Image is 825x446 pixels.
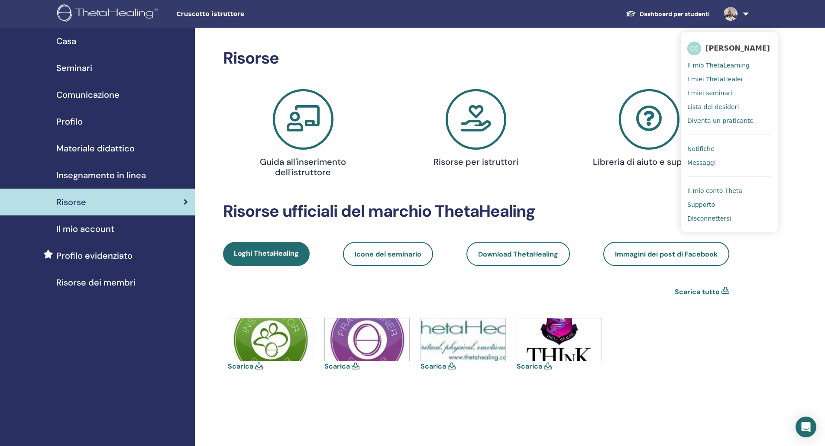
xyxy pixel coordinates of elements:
[56,276,136,289] span: Risorse dei membri
[687,212,771,225] a: Disconnettersi
[687,201,715,209] span: Supporto
[687,145,714,153] span: Notifiche
[517,362,542,371] a: Scarica
[517,318,602,361] img: think-shield.jpg
[419,157,533,167] h4: Risorse per istruttori
[626,10,636,17] img: graduation-cap-white.svg
[687,61,750,69] span: Il mio ThetaLearning
[615,250,718,259] span: Immagini dei post di Facebook
[724,7,738,21] img: default.jpg
[246,157,360,177] h4: Guida all'inserimento dell'istruttore
[56,88,120,101] span: Comunicazione
[687,198,771,212] a: Supporto
[421,318,505,361] img: thetahealing-logo-a-copy.jpg
[176,10,306,19] span: Cruscotto istruttore
[687,39,771,58] a: CC[PERSON_NAME]
[56,35,76,48] span: Casa
[222,89,385,181] a: Guida all'inserimento dell'istruttore
[675,287,720,297] a: Scarica tutto
[687,156,771,170] a: Messaggi
[619,6,717,22] a: Dashboard per studenti
[687,100,771,114] a: Lista dei desideri
[343,242,433,266] a: Icone del seminario
[56,61,92,74] span: Seminari
[687,72,771,86] a: I miei ThetaHealer
[687,114,771,128] a: Diventa un praticante
[56,142,135,155] span: Materiale didattico
[56,222,114,235] span: Il mio account
[687,117,754,125] span: Diventa un praticante
[56,249,133,262] span: Profilo evidenziato
[234,249,299,258] span: Loghi ThetaHealing
[56,196,86,209] span: Risorse
[687,159,716,167] span: Messaggi
[687,187,742,195] span: Il mio conto Theta
[687,42,701,55] span: CC
[466,242,570,266] a: Download ThetaHealing
[56,115,83,128] span: Profilo
[223,242,310,266] a: Loghi ThetaHealing
[56,169,146,182] span: Insegnamento in linea
[228,362,253,371] a: Scarica
[687,142,771,156] a: Notifiche
[355,250,421,259] span: Icone del seminario
[223,202,729,221] h2: Risorse ufficiali del marchio ThetaHealing
[705,44,770,53] span: [PERSON_NAME]
[687,75,743,83] span: I miei ThetaHealer
[57,4,161,24] img: logo.png
[324,362,350,371] a: Scarica
[687,103,739,111] span: Lista dei desideri
[325,318,409,361] img: icons-practitioner.jpg
[395,89,558,170] a: Risorse per istruttori
[796,417,816,437] div: Open Intercom Messenger
[228,318,313,361] img: icons-instructor.jpg
[687,89,732,97] span: I miei seminari
[478,250,558,259] span: Download ThetaHealing
[687,58,771,72] a: Il mio ThetaLearning
[603,242,729,266] a: Immagini dei post di Facebook
[687,184,771,198] a: Il mio conto Theta
[568,89,731,170] a: Libreria di aiuto e supporto
[687,215,731,222] span: Disconnettersi
[421,362,446,371] a: Scarica
[592,157,706,167] h4: Libreria di aiuto e supporto
[223,48,729,68] h2: Risorse
[687,86,771,100] a: I miei seminari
